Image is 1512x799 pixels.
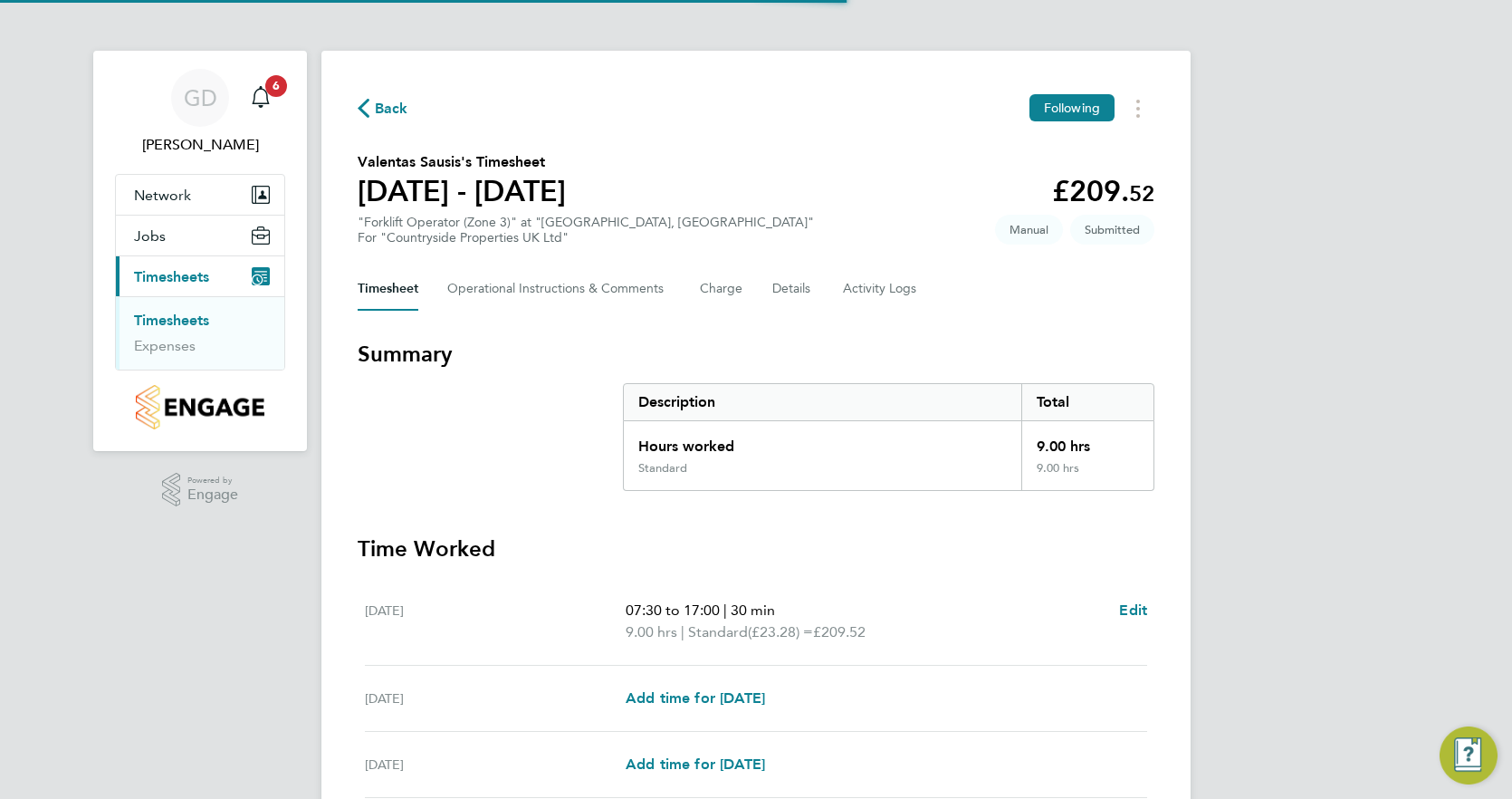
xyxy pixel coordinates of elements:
[115,385,285,429] a: Go to home page
[93,51,307,451] nav: Main navigation
[134,312,209,329] a: Timesheets
[358,534,1154,563] h3: Time Worked
[688,621,748,643] span: Standard
[358,230,814,245] div: For "Countryside Properties UK Ltd"
[136,385,263,429] img: countryside-properties-logo-retina.png
[624,384,1021,420] div: Description
[1129,180,1154,207] span: 52
[700,267,743,311] button: Charge
[265,75,287,97] span: 6
[134,227,166,245] span: Jobs
[772,267,814,311] button: Details
[626,754,765,775] a: Add time for [DATE]
[116,216,284,255] button: Jobs
[187,473,238,488] span: Powered by
[843,267,919,311] button: Activity Logs
[115,134,285,156] span: Gareth Day
[1119,602,1147,619] span: Edit
[375,98,408,120] span: Back
[358,173,566,209] h1: [DATE] - [DATE]
[626,623,677,640] span: 9.00 hrs
[116,256,284,296] button: Timesheets
[995,215,1063,245] span: This timesheet was manually created.
[365,688,626,709] div: [DATE]
[1044,100,1100,116] span: Following
[1052,174,1154,208] app-decimal: £209.
[1070,215,1154,245] span: This timesheet is Submitted.
[162,473,239,507] a: Powered byEngage
[731,602,775,619] span: 30 min
[1021,421,1153,461] div: 9.00 hrs
[184,86,217,110] span: GD
[358,151,566,173] h2: Valentas Sausis's Timesheet
[365,754,626,775] div: [DATE]
[626,756,765,773] span: Add time for [DATE]
[187,487,238,503] span: Engage
[134,187,191,204] span: Network
[681,623,684,640] span: |
[1029,94,1115,121] button: Following
[626,688,765,709] a: Add time for [DATE]
[1122,94,1154,122] button: Timesheets Menu
[134,337,196,354] a: Expenses
[358,267,418,311] button: Timesheet
[748,623,813,640] span: (£23.28) =
[1119,600,1147,621] a: Edit
[638,461,687,476] div: Standard
[134,268,209,285] span: Timesheets
[116,296,284,370] div: Timesheets
[447,267,671,311] button: Operational Instructions & Comments
[116,175,284,215] button: Network
[624,421,1021,461] div: Hours worked
[115,69,285,156] a: GD[PERSON_NAME]
[623,383,1154,491] div: Summary
[1440,727,1498,785] button: Engage Resource Center
[626,602,720,619] span: 07:30 to 17:00
[365,600,626,643] div: [DATE]
[358,340,1154,369] h3: Summary
[626,689,765,707] span: Add time for [DATE]
[1021,384,1153,420] div: Total
[358,97,408,120] button: Back
[358,215,814,245] div: "Forklift Operator (Zone 3)" at "[GEOGRAPHIC_DATA], [GEOGRAPHIC_DATA]"
[813,623,866,640] span: £209.52
[723,602,727,619] span: |
[1021,461,1153,490] div: 9.00 hrs
[243,69,279,127] a: 6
